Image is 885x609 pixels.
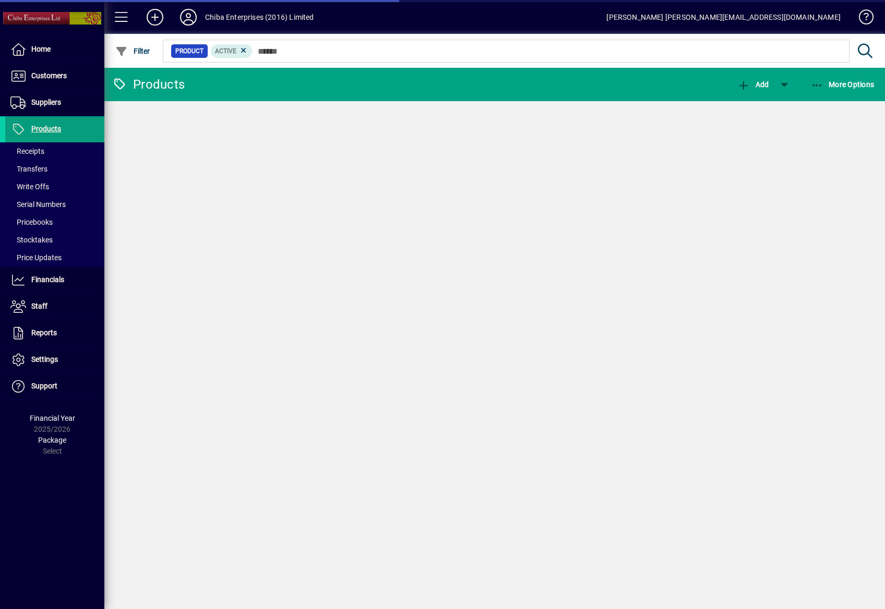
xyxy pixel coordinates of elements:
[10,182,49,191] span: Write Offs
[811,80,875,89] span: More Options
[31,302,47,310] span: Staff
[31,71,67,80] span: Customers
[205,9,314,26] div: Chiba Enterprises (2016) Limited
[5,320,104,346] a: Reports
[5,178,104,196] a: Write Offs
[5,294,104,320] a: Staff
[31,382,57,390] span: Support
[10,253,62,262] span: Price Updates
[10,200,66,209] span: Serial Numbers
[175,46,204,56] span: Product
[808,75,877,94] button: More Options
[38,436,66,444] span: Package
[5,231,104,249] a: Stocktakes
[211,44,253,58] mat-chip: Activation Status: Active
[112,76,185,93] div: Products
[215,47,236,55] span: Active
[31,275,64,284] span: Financials
[5,63,104,89] a: Customers
[31,328,57,337] span: Reports
[30,414,75,422] span: Financial Year
[5,267,104,293] a: Financials
[5,90,104,116] a: Suppliers
[31,45,51,53] span: Home
[5,36,104,63] a: Home
[851,2,872,36] a: Knowledge Base
[10,236,53,244] span: Stocktakes
[5,160,104,178] a: Transfers
[31,355,58,363] span: Settings
[5,249,104,266] a: Price Updates
[113,42,153,60] button: Filter
[5,196,104,213] a: Serial Numbers
[10,165,47,173] span: Transfers
[737,80,769,89] span: Add
[5,373,104,399] a: Support
[606,9,841,26] div: [PERSON_NAME] [PERSON_NAME][EMAIL_ADDRESS][DOMAIN_NAME]
[735,75,771,94] button: Add
[115,47,150,55] span: Filter
[31,98,61,106] span: Suppliers
[10,218,53,226] span: Pricebooks
[10,147,44,155] span: Receipts
[172,8,205,27] button: Profile
[5,142,104,160] a: Receipts
[31,125,61,133] span: Products
[138,8,172,27] button: Add
[5,347,104,373] a: Settings
[5,213,104,231] a: Pricebooks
